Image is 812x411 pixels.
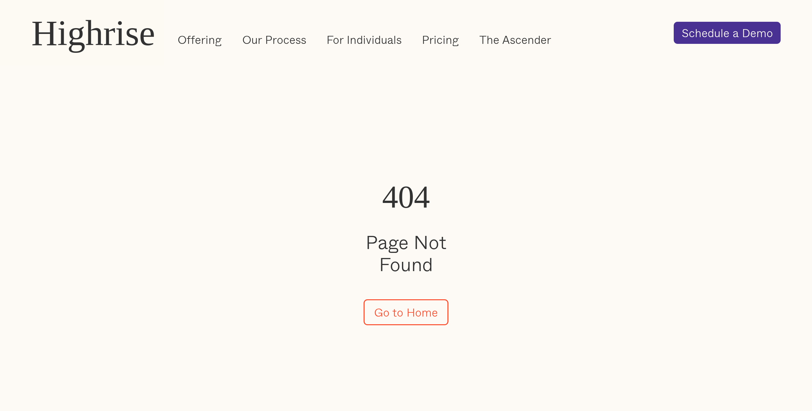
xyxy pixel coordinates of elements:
[364,299,448,325] a: Go to Home
[479,32,551,48] a: The Ascender
[422,32,459,48] a: Pricing
[31,13,155,53] a: Highrise
[358,179,454,214] h1: 404
[674,22,781,44] a: Schedule a Demo
[178,32,222,48] a: Offering
[326,32,402,48] a: For Individuals
[242,32,306,48] a: Our Process
[358,231,454,275] h2: Page Not Found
